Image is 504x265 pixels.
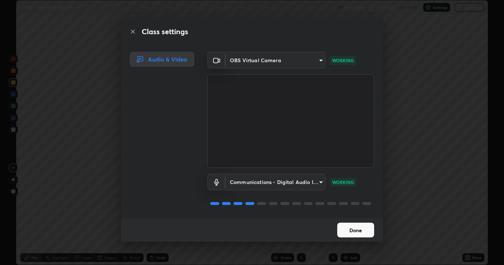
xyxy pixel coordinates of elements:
[225,52,325,68] div: OBS Virtual Camera
[225,174,325,190] div: OBS Virtual Camera
[130,52,194,67] div: Audio & Video
[337,223,374,237] button: Done
[332,57,354,64] p: WORKING
[332,179,354,185] p: WORKING
[142,26,188,37] h2: Class settings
